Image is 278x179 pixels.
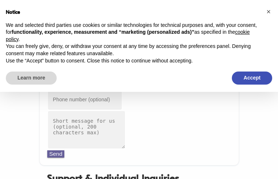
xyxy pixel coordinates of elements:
p: You can freely give, deny, or withdraw your consent at any time by accessing the preferences pane... [6,43,261,57]
a: cookie policy [6,29,250,42]
button: Close this notice [263,6,274,17]
p: We and selected third parties use cookies or similar technologies for technical purposes and, wit... [6,22,261,43]
h2: Notice [6,9,261,16]
button: Send [47,150,65,158]
p: Use the “Accept” button to consent. Close this notice to continue without accepting. [6,57,261,65]
strong: functionality, experience, measurement and “marketing (personalized ads)” [12,29,194,35]
input: Phone number (optional) [47,89,122,110]
button: Learn more [6,72,57,85]
button: Accept [232,72,272,85]
span: × [266,8,271,16]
